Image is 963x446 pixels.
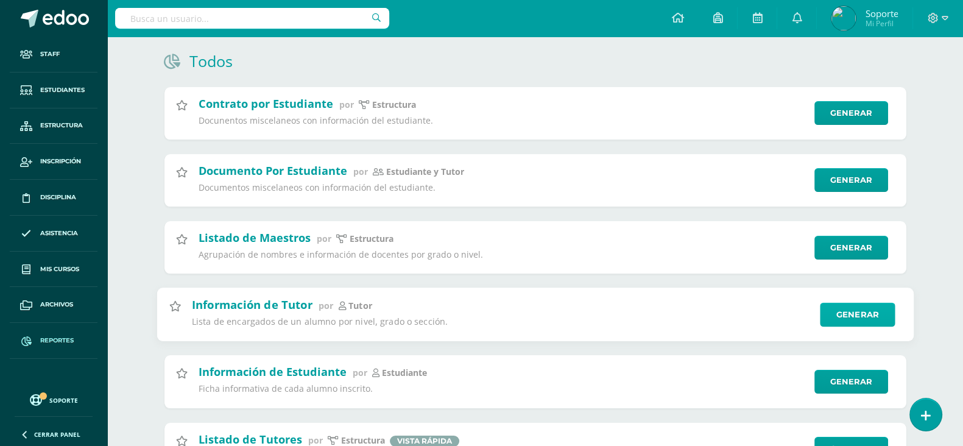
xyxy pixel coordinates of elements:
span: por [339,99,354,110]
span: Mis cursos [40,264,79,274]
p: Estudiante y Tutor [386,166,464,177]
span: Archivos [40,300,73,310]
p: Lista de encargados de un alumno por nivel, grado o sección. [191,316,811,328]
a: Reportes [10,323,97,359]
p: Docunentos miscelaneos con información del estudiante. [199,115,806,126]
span: por [353,367,367,378]
h2: Contrato por Estudiante [199,96,333,111]
p: estructura [341,435,385,446]
a: Estructura [10,108,97,144]
input: Busca un usuario... [115,8,389,29]
span: Inscripción [40,157,81,166]
p: Documentos miscelaneos con información del estudiante. [199,182,806,193]
span: por [317,233,331,244]
span: Soporte [865,7,898,19]
p: Ficha informativa de cada alumno inscrito. [199,383,806,394]
a: Estudiantes [10,73,97,108]
img: 0f7ef3388523656396c81bc75f105008.png [831,6,856,30]
p: Agrupación de nombres e información de docentes por grado o nivel. [199,249,806,260]
p: Estructura [350,233,393,244]
a: Staff [10,37,97,73]
h2: Documento Por Estudiante [199,163,347,178]
span: por [353,166,368,177]
a: Generar [814,236,888,260]
p: Tutor [348,300,372,312]
a: Disciplina [10,180,97,216]
a: Inscripción [10,144,97,180]
span: Estructura [40,121,83,130]
a: Generar [814,101,888,125]
span: Estudiantes [40,85,85,95]
span: Reportes [40,336,74,345]
p: estudiante [382,367,427,378]
h2: Información de Tutor [191,297,312,312]
a: Generar [814,168,888,192]
span: Soporte [49,396,78,405]
a: Generar [814,370,888,394]
p: Estructura [372,99,416,110]
span: por [319,300,333,311]
span: Cerrar panel [34,430,80,439]
a: Asistencia [10,216,97,252]
h2: Información de Estudiante [199,364,347,379]
a: Generar [820,302,895,327]
span: Mi Perfil [865,18,898,29]
a: Mis cursos [10,252,97,288]
span: Disciplina [40,193,76,202]
h2: Listado de Maestros [199,230,311,245]
span: por [308,434,323,446]
span: Staff [40,49,60,59]
a: Soporte [15,391,93,408]
h1: Todos [189,51,233,71]
a: Archivos [10,287,97,323]
span: Asistencia [40,228,78,238]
